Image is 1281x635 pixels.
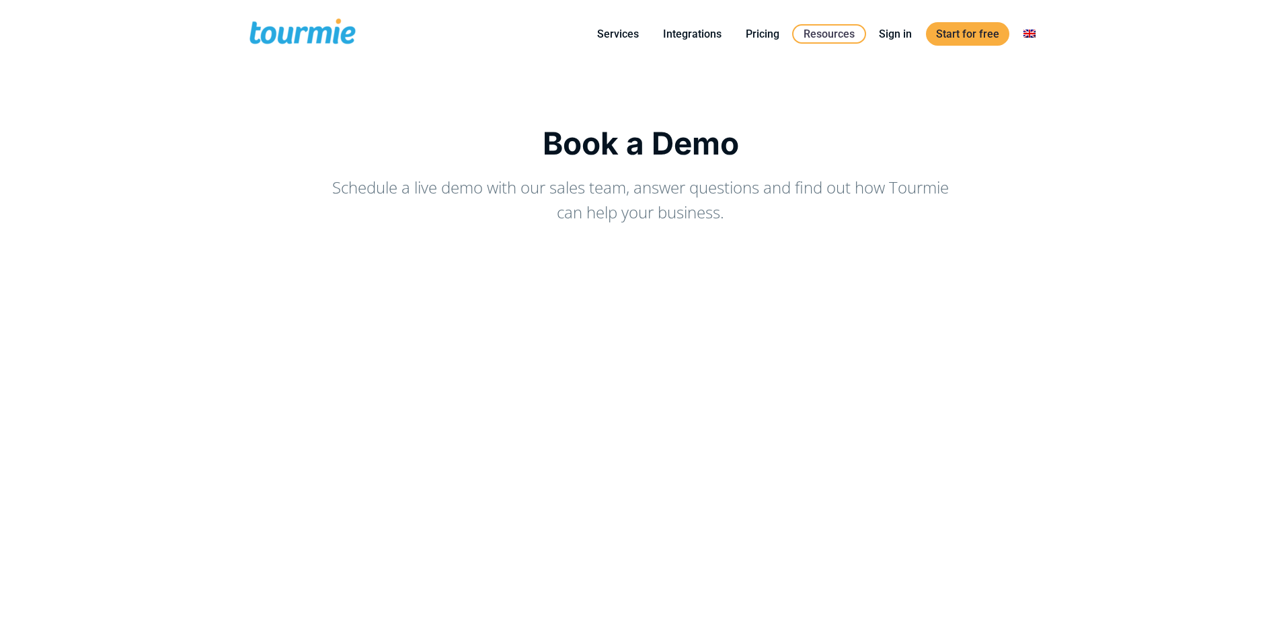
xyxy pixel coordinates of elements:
[247,125,1034,161] h1: Book a Demo
[736,26,789,42] a: Pricing
[869,26,922,42] a: Sign in
[587,26,649,42] a: Services
[926,22,1009,46] a: Start for free
[792,24,866,44] a: Resources
[653,26,732,42] a: Integrations
[321,175,960,224] p: Schedule a live demo with our sales team, answer questions and find out how Tourmie can help your...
